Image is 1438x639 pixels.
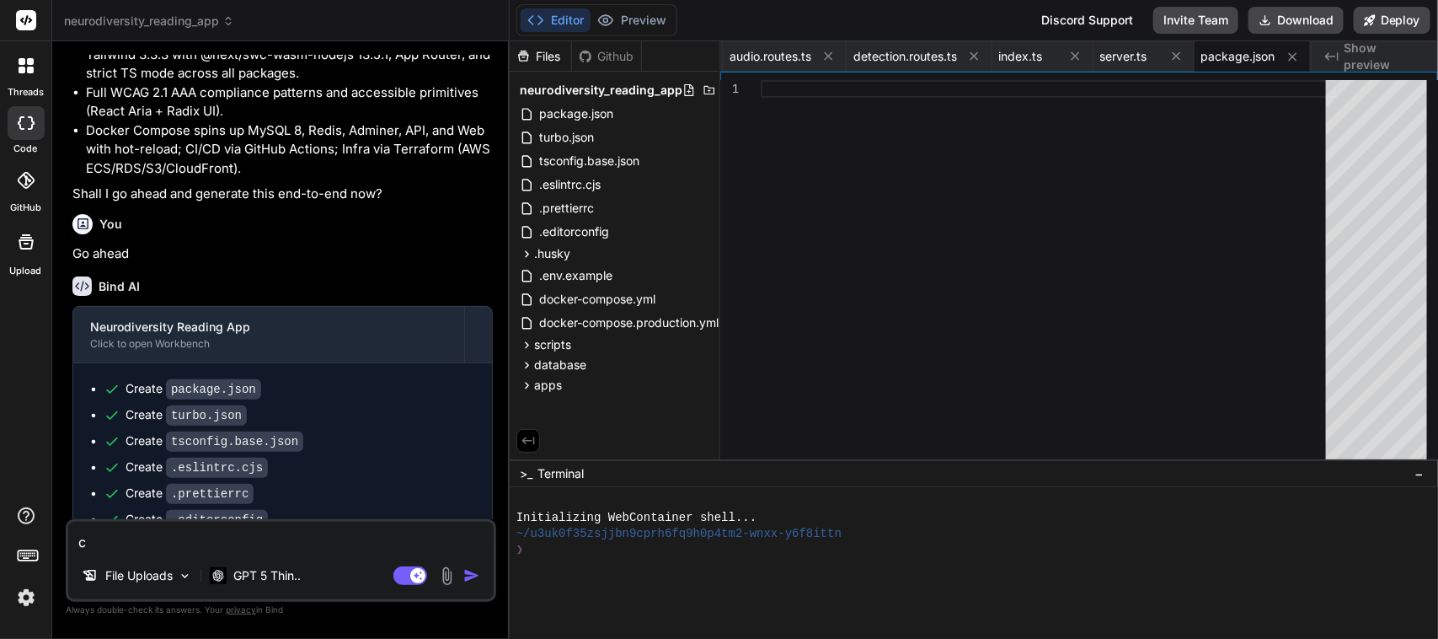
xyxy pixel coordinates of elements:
[126,380,261,398] div: Create
[572,48,641,65] div: Github
[537,222,611,242] span: .editorconfig
[166,405,247,426] code: turbo.json
[534,357,586,373] span: database
[126,432,303,450] div: Create
[853,48,957,65] span: detection.routes.ts
[210,567,227,583] img: GPT 5 Thinking High
[720,80,739,98] div: 1
[437,567,457,586] img: attachment
[510,48,571,65] div: Files
[86,83,493,121] li: Full WCAG 2.1 AAA compliance patterns and accessible primitives (React Aria + Radix UI).
[537,289,657,309] span: docker-compose.yml
[86,121,493,179] li: Docker Compose spins up MySQL 8, Redis, Adminer, API, and Web with hot-reload; CI/CD via GitHub A...
[166,432,303,452] code: tsconfig.base.json
[8,85,44,99] label: threads
[537,266,614,286] span: .env.example
[72,185,493,204] p: Shall I go ahead and generate this end-to-end now?
[12,583,40,612] img: settings
[730,48,811,65] span: audio.routes.ts
[534,377,562,394] span: apps
[521,8,591,32] button: Editor
[537,175,602,195] span: .eslintrc.cjs
[73,307,464,362] button: Neurodiversity Reading AppClick to open Workbench
[537,151,641,171] span: tsconfig.base.json
[86,26,493,83] li: Per environment constraints here, I will use Next.js 13.5.1 and Tailwind 3.3.3 with @next/swc-was...
[166,510,268,530] code: .editorconfig
[90,337,447,351] div: Click to open Workbench
[516,526,842,542] span: ~/u3uk0f35zsjjbn9cprh6fq9h0p4tm2-wnxx-y6f8ittn
[534,336,571,353] span: scripts
[99,278,140,295] h6: Bind AI
[10,264,42,278] label: Upload
[1354,7,1430,34] button: Deploy
[14,142,38,156] label: code
[72,244,493,264] p: Go ahead
[534,245,570,262] span: .husky
[1201,48,1275,65] span: package.json
[537,465,584,482] span: Terminal
[166,458,268,478] code: .eslintrc.cjs
[1415,465,1425,482] span: −
[226,604,256,615] span: privacy
[537,198,596,218] span: .prettierrc
[10,201,41,215] label: GitHub
[126,406,247,424] div: Create
[1100,48,1147,65] span: server.ts
[520,465,532,482] span: >_
[126,511,268,529] div: Create
[66,602,496,618] p: Always double-check its answers. Your in Bind
[1153,7,1238,34] button: Invite Team
[90,319,447,336] div: Neurodiversity Reading App
[126,485,254,502] div: Create
[537,127,596,148] span: turbo.json
[520,82,682,99] span: neurodiversity_reading_app
[537,313,720,333] span: docker-compose.production.yml
[516,510,757,526] span: Initializing WebContainer shell...
[105,567,173,584] p: File Uploads
[999,48,1043,65] span: index.ts
[591,8,673,32] button: Preview
[166,379,261,400] code: package.json
[126,459,268,476] div: Create
[1031,7,1143,34] div: Discord Support
[1248,7,1344,34] button: Download
[1412,460,1428,487] button: −
[166,484,254,504] code: .prettierrc
[233,567,301,584] p: GPT 5 Thin..
[64,13,234,30] span: neurodiversity_reading_app
[516,542,525,558] span: ❯
[99,216,122,233] h6: You
[537,104,615,124] span: package.json
[463,567,480,584] img: icon
[178,569,192,583] img: Pick Models
[1344,40,1425,73] span: Show preview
